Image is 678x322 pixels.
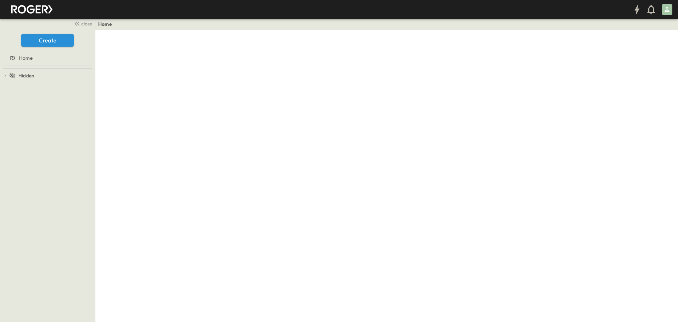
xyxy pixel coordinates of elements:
[18,72,34,79] span: Hidden
[81,20,92,27] span: close
[1,53,92,63] a: Home
[98,21,112,28] a: Home
[19,54,32,62] span: Home
[21,34,74,47] button: Create
[71,18,94,28] button: close
[98,21,116,28] nav: breadcrumbs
